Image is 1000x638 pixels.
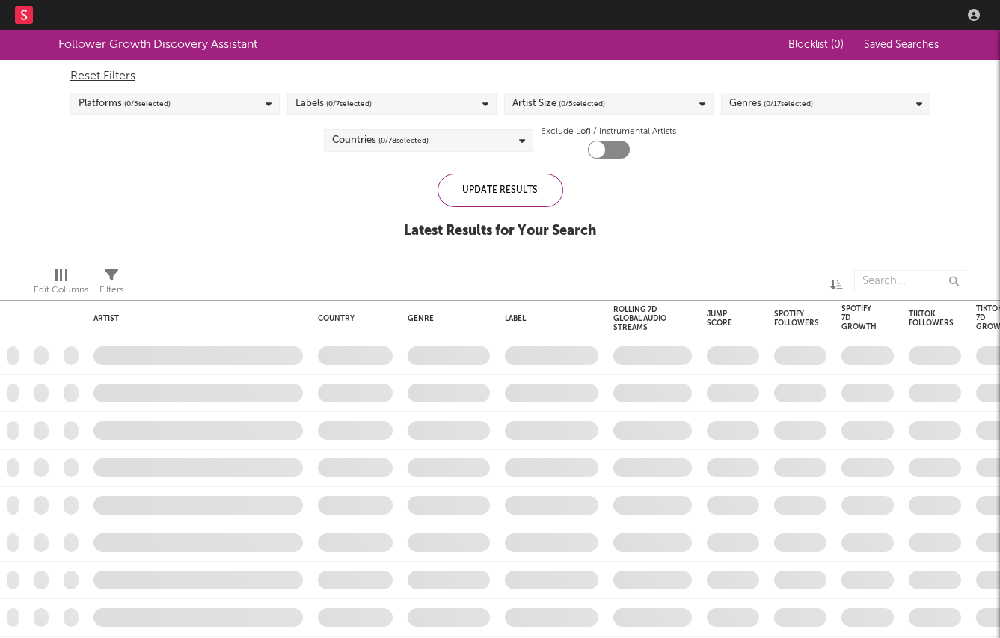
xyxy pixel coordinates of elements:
[788,40,844,50] span: Blocklist
[613,305,669,332] div: Rolling 7D Global Audio Streams
[93,314,295,323] div: Artist
[859,39,942,51] button: Saved Searches
[408,314,482,323] div: Genre
[99,263,123,306] div: Filters
[79,95,171,113] div: Platforms
[909,310,954,328] div: Tiktok Followers
[326,95,372,113] span: ( 0 / 7 selected)
[124,95,171,113] span: ( 0 / 5 selected)
[559,95,605,113] span: ( 0 / 5 selected)
[70,67,930,85] div: Reset Filters
[58,36,257,54] div: Follower Growth Discovery Assistant
[541,123,676,141] label: Exclude Lofi / Instrumental Artists
[729,95,813,113] div: Genres
[438,174,563,207] div: Update Results
[841,304,877,331] div: Spotify 7D Growth
[34,281,88,299] div: Edit Columns
[295,95,372,113] div: Labels
[512,95,605,113] div: Artist Size
[505,314,591,323] div: Label
[707,310,737,328] div: Jump Score
[831,40,844,50] span: ( 0 )
[99,281,123,299] div: Filters
[854,270,966,292] input: Search...
[404,222,596,240] div: Latest Results for Your Search
[378,132,429,150] span: ( 0 / 78 selected)
[332,132,429,150] div: Countries
[318,314,385,323] div: Country
[774,310,819,328] div: Spotify Followers
[34,263,88,306] div: Edit Columns
[764,95,813,113] span: ( 0 / 17 selected)
[864,40,942,50] span: Saved Searches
